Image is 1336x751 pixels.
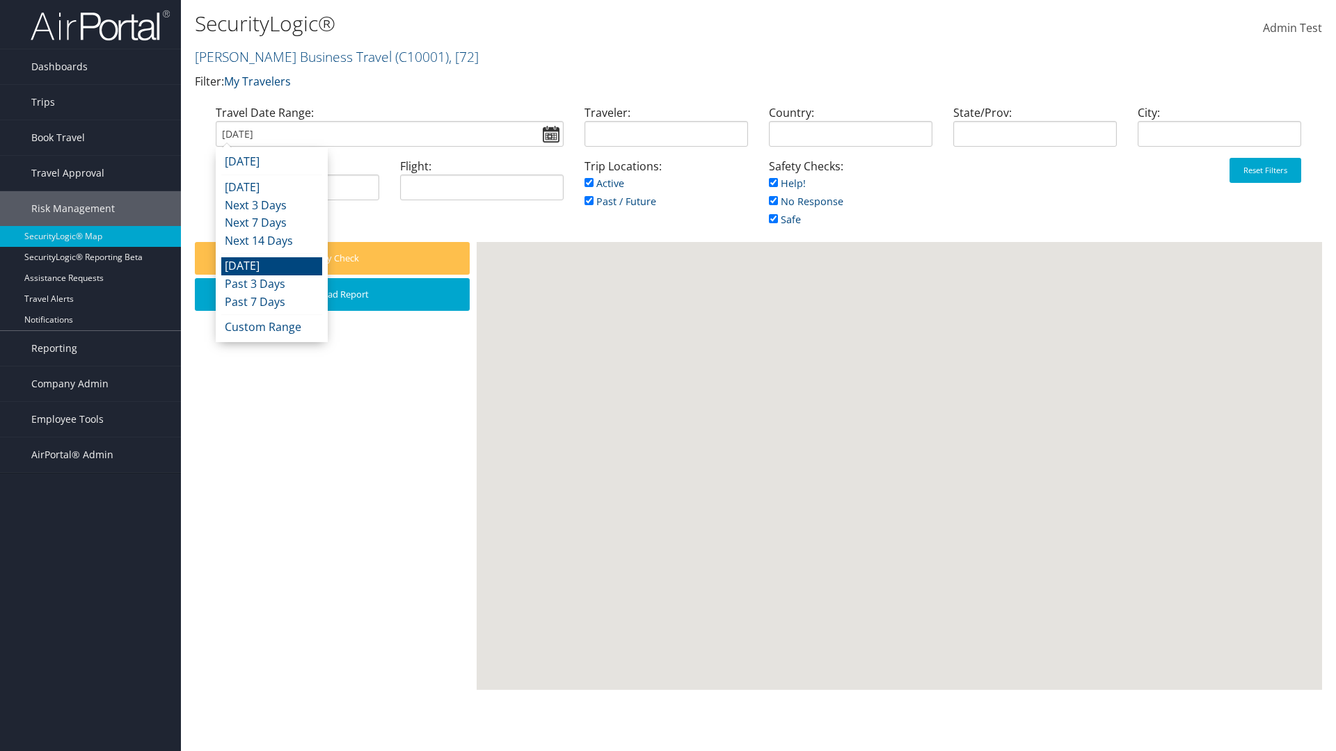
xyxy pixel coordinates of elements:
[221,197,322,215] li: Next 3 Days
[195,9,946,38] h1: SecurityLogic®
[390,158,574,211] div: Flight:
[584,195,656,208] a: Past / Future
[758,104,943,158] div: Country:
[943,104,1127,158] div: State/Prov:
[31,331,77,366] span: Reporting
[584,177,624,190] a: Active
[31,9,170,42] img: airportal-logo.png
[221,214,322,232] li: Next 7 Days
[449,47,479,66] span: , [ 72 ]
[221,293,322,312] li: Past 7 Days
[205,104,574,158] div: Travel Date Range:
[221,318,322,337] li: Custom Range
[221,153,322,171] li: [DATE]
[31,191,115,226] span: Risk Management
[31,120,85,155] span: Book Travel
[769,177,806,190] a: Help!
[31,402,104,437] span: Employee Tools
[221,232,322,250] li: Next 14 Days
[195,278,470,311] button: Download Report
[31,366,109,401] span: Company Admin
[31,156,104,191] span: Travel Approval
[224,74,291,89] a: My Travelers
[205,158,390,211] div: Air/Hotel/Rail:
[1127,104,1312,158] div: City:
[195,47,479,66] a: [PERSON_NAME] Business Travel
[1263,20,1322,35] span: Admin Test
[574,158,758,224] div: Trip Locations:
[758,158,943,242] div: Safety Checks:
[31,437,113,472] span: AirPortal® Admin
[769,195,843,208] a: No Response
[1263,7,1322,50] a: Admin Test
[221,275,322,293] li: Past 3 Days
[395,47,449,66] span: ( C10001 )
[769,213,801,226] a: Safe
[1230,158,1301,183] button: Reset Filters
[31,85,55,120] span: Trips
[195,73,946,91] p: Filter:
[221,257,322,275] li: [DATE]
[574,104,758,158] div: Traveler:
[221,179,322,197] li: [DATE]
[195,242,470,275] button: Safety Check
[31,49,88,84] span: Dashboards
